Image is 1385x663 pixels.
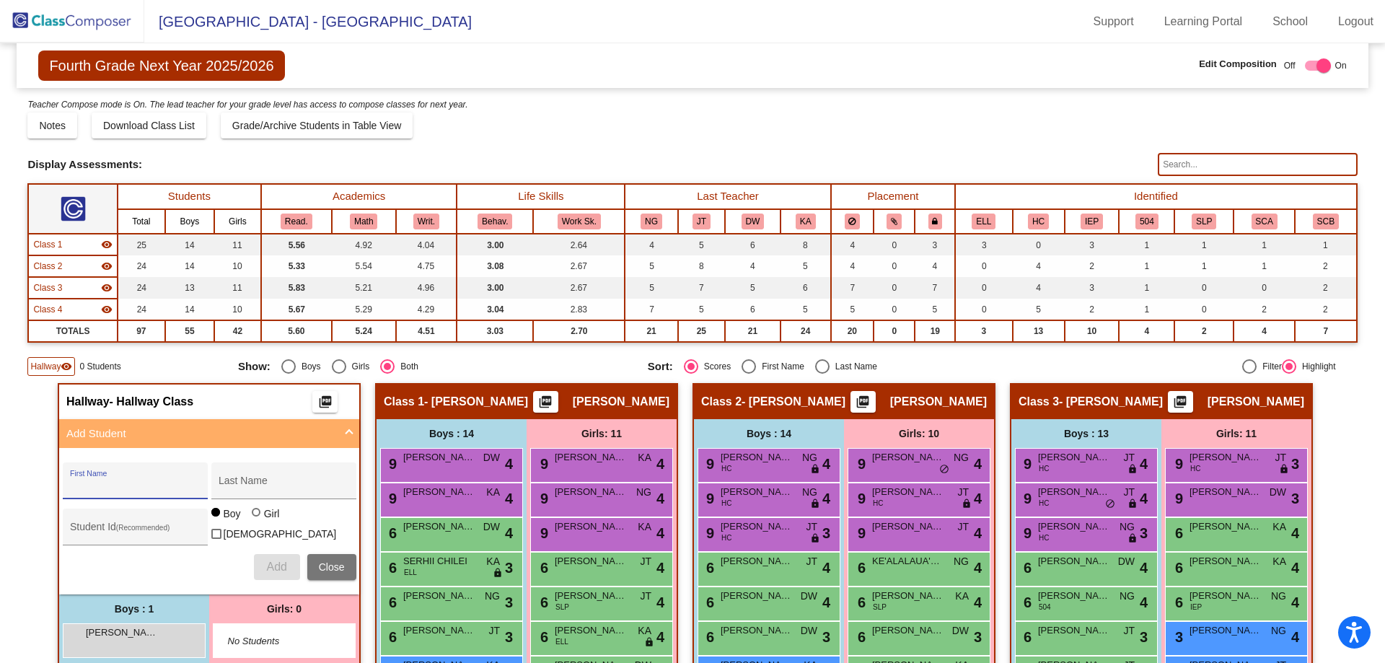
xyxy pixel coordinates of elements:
[1038,485,1110,499] span: [PERSON_NAME]
[555,485,627,499] span: [PERSON_NAME]
[533,299,625,320] td: 2.83
[781,209,831,234] th: Katheryn Anderson
[844,419,994,448] div: Girls: 10
[831,255,874,277] td: 4
[756,360,804,373] div: First Name
[872,519,944,534] span: [PERSON_NAME]
[678,299,725,320] td: 5
[59,448,359,594] div: Add Student
[312,391,338,413] button: Print Students Details
[701,395,742,409] span: Class 2
[1039,463,1049,474] span: HC
[955,255,1012,277] td: 0
[33,303,62,316] span: Class 4
[1020,491,1032,506] span: 9
[1119,320,1174,342] td: 4
[725,320,781,342] td: 21
[694,419,844,448] div: Boys : 14
[955,277,1012,299] td: 0
[33,260,62,273] span: Class 2
[1275,450,1286,465] span: JT
[70,480,200,492] input: First Name
[742,214,765,229] button: DW
[625,184,830,209] th: Last Teacher
[332,255,396,277] td: 5.54
[533,255,625,277] td: 2.67
[1013,299,1065,320] td: 5
[974,453,982,475] span: 4
[1065,255,1120,277] td: 2
[874,209,915,234] th: Keep with students
[573,395,669,409] span: [PERSON_NAME]
[232,120,402,131] span: Grade/Archive Students in Table View
[810,499,820,510] span: lock
[403,519,475,534] span: [PERSON_NAME]
[781,320,831,342] td: 24
[505,488,513,509] span: 4
[703,491,714,506] span: 9
[346,360,370,373] div: Girls
[1123,450,1135,465] span: JT
[350,214,377,229] button: Math
[39,120,66,131] span: Notes
[1065,234,1120,255] td: 3
[1174,255,1234,277] td: 1
[527,419,677,448] div: Girls: 11
[915,255,955,277] td: 4
[219,480,348,492] input: Last Name
[1119,209,1174,234] th: 504 Plan
[101,239,113,250] mat-icon: visibility
[1295,277,1356,299] td: 2
[1140,488,1148,509] span: 4
[872,450,944,465] span: [PERSON_NAME]
[874,234,915,255] td: 0
[281,214,312,229] button: Read.
[385,456,397,472] span: 9
[533,234,625,255] td: 2.64
[955,299,1012,320] td: 0
[537,456,548,472] span: 9
[831,209,874,234] th: Keep away students
[261,234,332,255] td: 5.56
[558,214,601,229] button: Work Sk.
[1168,391,1193,413] button: Print Students Details
[822,488,830,509] span: 4
[332,234,396,255] td: 4.92
[1065,299,1120,320] td: 2
[638,450,651,465] span: KA
[238,359,637,374] mat-radio-group: Select an option
[261,320,332,342] td: 5.60
[721,485,793,499] span: [PERSON_NAME]
[742,395,845,409] span: - [PERSON_NAME]
[555,450,627,465] span: [PERSON_NAME]
[874,277,915,299] td: 0
[974,488,982,509] span: 4
[396,234,457,255] td: 4.04
[28,299,118,320] td: Julie Hendricks - Julie Hendricks
[1013,209,1065,234] th: Highly Capable
[66,426,335,442] mat-panel-title: Add Student
[118,255,165,277] td: 24
[830,360,877,373] div: Last Name
[874,299,915,320] td: 0
[537,491,548,506] span: 9
[533,277,625,299] td: 2.67
[221,113,413,139] button: Grade/Archive Students in Table View
[1295,320,1356,342] td: 7
[648,359,1047,374] mat-radio-group: Select an option
[261,184,457,209] th: Academics
[831,234,874,255] td: 4
[721,519,793,534] span: [PERSON_NAME]
[1119,299,1174,320] td: 1
[678,209,725,234] th: Jennifer Taiclet
[725,255,781,277] td: 4
[625,299,677,320] td: 7
[296,360,321,373] div: Boys
[307,554,356,580] button: Close
[636,485,651,500] span: NG
[118,299,165,320] td: 24
[1190,450,1262,465] span: [PERSON_NAME]
[1082,10,1146,33] a: Support
[810,464,820,475] span: lock
[1013,255,1065,277] td: 4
